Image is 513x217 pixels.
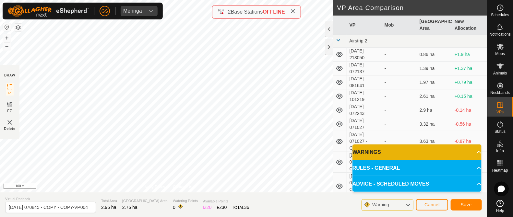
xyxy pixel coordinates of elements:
[173,198,198,204] span: Watering Points
[385,93,414,100] div: -
[452,48,487,62] td: +1.9 ha
[490,91,510,95] span: Neckbands
[352,144,482,160] p-accordion-header: WARNINGS
[101,8,108,15] span: GS
[101,198,117,204] span: Total Area
[372,202,389,207] span: Warning
[3,23,11,31] button: Reset Map
[451,199,482,211] button: Save
[352,180,429,188] span: ADVICE - SCHEDULED MOVES
[382,16,417,35] th: Mob
[347,75,382,89] td: [DATE] 081641
[352,148,381,156] span: WARNINGS
[4,126,16,131] span: Delete
[6,119,14,126] img: VP
[452,16,487,35] th: New Allocation
[495,52,505,56] span: Mobs
[496,110,504,114] span: VPs
[352,176,482,192] p-accordion-header: ADVICE - SCHEDULED MOVES
[385,51,414,58] div: -
[347,103,382,117] td: [DATE] 072243
[452,131,487,152] td: -0.87 ha
[417,62,452,75] td: 1.39 ha
[203,204,211,211] div: IZ
[222,205,227,210] span: 30
[417,48,452,62] td: 0.86 ha
[416,199,448,211] button: Cancel
[492,168,508,172] span: Heatmap
[3,42,11,50] button: –
[347,62,382,75] td: [DATE] 072137
[14,24,22,31] button: Map Layers
[496,149,504,153] span: Infra
[347,89,382,103] td: [DATE] 101219
[122,198,168,204] span: [GEOGRAPHIC_DATA] Area
[417,117,452,131] td: 3.32 ha
[424,202,440,207] span: Cancel
[347,152,382,173] td: [DATE] 071027 - COPY - COPY
[417,75,452,89] td: 1.97 ha
[385,79,414,86] div: -
[452,89,487,103] td: +0.15 ha
[452,75,487,89] td: +0.79 ha
[244,205,249,210] span: 36
[417,103,452,117] td: 2.9 ha
[337,4,487,12] h2: VP Area Comparison
[347,131,382,152] td: [DATE] 071027 - COPY
[173,205,175,210] span: 0
[347,173,382,200] td: [DATE] 071027 - COPY - COPY - COPY
[385,121,414,128] div: -
[347,117,382,131] td: [DATE] 071027
[263,9,285,15] span: OFFLINE
[490,32,511,36] span: Notifications
[417,89,452,103] td: 2.61 ha
[228,9,231,15] span: 2
[487,197,513,215] a: Help
[352,164,400,172] span: RULES - GENERAL
[496,209,504,213] span: Help
[495,130,506,133] span: Status
[141,184,165,190] a: Privacy Policy
[352,160,482,176] p-accordion-header: RULES - GENERAL
[7,108,12,113] span: EZ
[452,117,487,131] td: -0.56 ha
[385,138,414,145] div: -
[385,65,414,72] div: -
[349,38,367,43] span: Airstrip 2
[217,204,227,211] div: EZ
[493,71,507,75] span: Animals
[4,73,15,78] div: DRAW
[121,6,145,16] span: Meringa
[232,204,249,211] div: TOTAL
[8,5,89,17] img: Gallagher Logo
[231,9,263,15] span: Base Stations
[145,6,158,16] div: dropdown trigger
[8,91,12,96] span: IZ
[491,13,509,17] span: Schedules
[207,205,212,210] span: 20
[123,8,142,14] div: Meringa
[452,62,487,75] td: +1.37 ha
[417,16,452,35] th: [GEOGRAPHIC_DATA] Area
[347,48,382,62] td: [DATE] 213050
[347,16,382,35] th: VP
[452,103,487,117] td: -0.14 ha
[3,34,11,42] button: +
[203,199,249,204] span: Available Points
[5,196,96,202] span: Virtual Paddock
[122,205,137,210] span: 2.76 ha
[173,184,192,190] a: Contact Us
[101,205,116,210] span: 2.96 ha
[385,107,414,114] div: -
[417,131,452,152] td: 3.63 ha
[461,202,472,207] span: Save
